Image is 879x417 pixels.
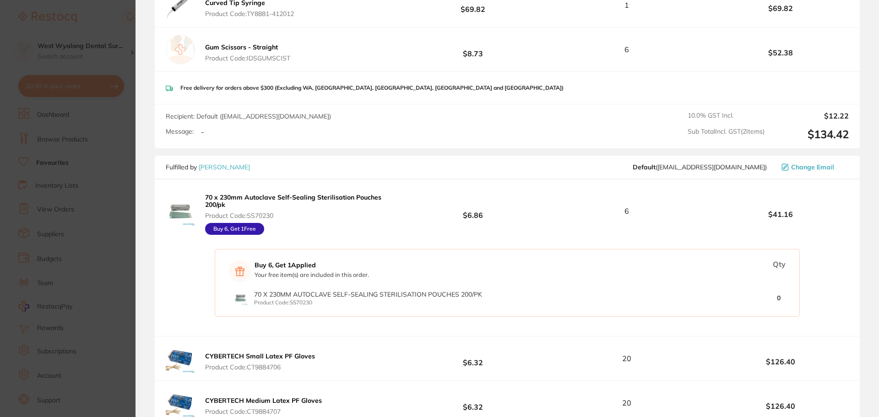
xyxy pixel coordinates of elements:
[712,4,849,12] b: $69.82
[255,261,369,269] strong: Buy 6, Get 1 Applied
[199,163,250,171] a: [PERSON_NAME]
[205,43,278,51] b: Gum Scissors - Straight
[622,399,631,407] span: 20
[205,223,264,235] div: Buy 6, Get 1 Free
[166,128,194,135] label: Message:
[166,112,331,120] span: Recipient: Default ( [EMAIL_ADDRESS][DOMAIN_NAME] )
[180,85,564,91] p: Free delivery for orders above $300 (Excluding WA, [GEOGRAPHIC_DATA], [GEOGRAPHIC_DATA], [GEOGRAP...
[166,35,195,64] img: empty.jpg
[405,41,541,58] b: $8.73
[202,396,325,416] button: CYBERTECH Medium Latex PF Gloves Product Code:CT9884707
[712,357,849,366] b: $126.40
[205,54,290,62] span: Product Code: IDSGUMSCIST
[633,163,656,171] b: Default
[712,210,849,218] b: $41.16
[772,112,849,120] output: $12.22
[712,49,849,57] b: $52.38
[624,207,629,215] span: 6
[202,352,318,371] button: CYBERTECH Small Latex PF Gloves Product Code:CT9884706
[405,202,541,219] b: $6.86
[255,271,369,278] p: Your free item(s) are included in this order.
[688,112,765,120] span: 10.0 % GST Incl.
[166,163,250,171] p: Fulfilled by
[254,299,482,306] p: Product Code: SS70230
[405,350,541,367] b: $6.32
[166,196,195,226] img: ZzM2aXE0Mw
[205,396,322,405] b: CYBERTECH Medium Latex PF Gloves
[205,212,402,219] span: Product Code: SS70230
[779,163,849,171] button: Change Email
[633,163,767,171] span: save@adamdental.com.au
[201,128,204,136] p: -
[405,395,541,412] b: $6.32
[624,45,629,54] span: 6
[773,260,786,269] span: Qty
[791,163,834,171] span: Change Email
[166,344,195,373] img: emUzZHc1MA
[777,294,781,302] b: 0
[622,354,631,363] span: 20
[772,128,849,141] output: $134.42
[202,193,405,235] button: 70 x 230mm Autoclave Self-Sealing Sterilisation Pouches 200/pk Product Code:SS70230 Buy 6, Get 1Free
[233,291,248,305] img: ZzM2aXE0Mw
[688,128,765,141] span: Sub Total Incl. GST ( 2 Items)
[205,408,322,415] span: Product Code: CT9884707
[254,290,482,298] span: 70 x 230mm Autoclave Self-Sealing Sterilisation Pouches 200/pk
[202,43,293,62] button: Gum Scissors - Straight Product Code:IDSGUMSCIST
[712,402,849,410] b: $126.40
[205,352,315,360] b: CYBERTECH Small Latex PF Gloves
[624,1,629,9] span: 1
[205,10,294,17] span: Product Code: TY8881-412012
[205,363,315,371] span: Product Code: CT9884706
[205,193,381,209] b: 70 x 230mm Autoclave Self-Sealing Sterilisation Pouches 200/pk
